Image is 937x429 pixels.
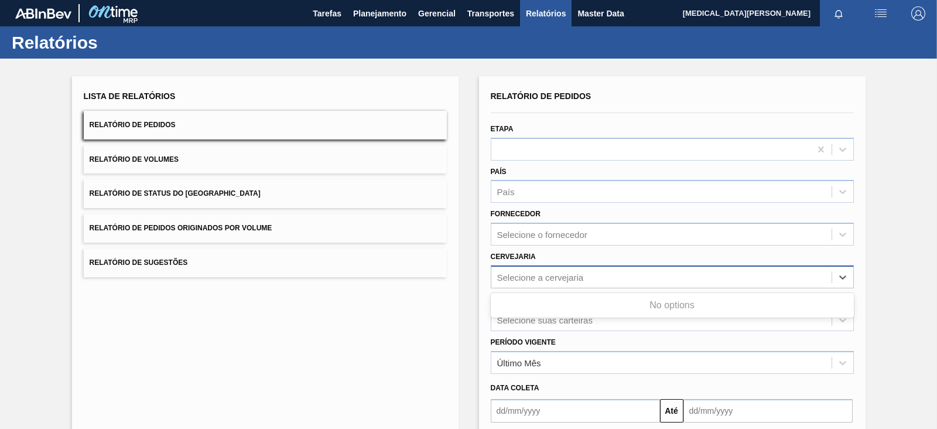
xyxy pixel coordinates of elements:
[84,214,447,243] button: Relatório de Pedidos Originados por Volume
[313,6,341,21] span: Tarefas
[491,253,536,261] label: Cervejaria
[820,5,857,22] button: Notificações
[90,155,179,164] span: Relatório de Volumes
[491,91,591,101] span: Relatório de Pedidos
[660,399,683,423] button: Até
[497,315,593,325] div: Selecione suas carteiras
[418,6,456,21] span: Gerencial
[84,111,447,139] button: Relatório de Pedidos
[911,6,925,21] img: Logout
[526,6,566,21] span: Relatórios
[84,179,447,208] button: Relatório de Status do [GEOGRAPHIC_DATA]
[12,36,220,49] h1: Relatórios
[467,6,514,21] span: Transportes
[491,210,541,218] label: Fornecedor
[491,168,507,176] label: País
[491,295,854,315] div: No options
[683,399,853,423] input: dd/mm/yyyy
[15,8,71,19] img: TNhmsLtSVTkK8tSr43FrP2fwEKptu5GPRR3wAAAABJRU5ErkJggg==
[90,258,188,267] span: Relatório de Sugestões
[84,248,447,277] button: Relatório de Sugestões
[90,189,261,198] span: Relatório de Status do [GEOGRAPHIC_DATA]
[497,357,541,367] div: Último Mês
[577,6,624,21] span: Master Data
[497,230,587,240] div: Selecione o fornecedor
[90,121,176,129] span: Relatório de Pedidos
[491,338,556,346] label: Período Vigente
[497,187,515,197] div: País
[491,125,514,133] label: Etapa
[84,91,176,101] span: Lista de Relatórios
[491,399,660,423] input: dd/mm/yyyy
[90,224,272,232] span: Relatório de Pedidos Originados por Volume
[491,384,539,392] span: Data coleta
[497,272,584,282] div: Selecione a cervejaria
[84,145,447,174] button: Relatório de Volumes
[353,6,406,21] span: Planejamento
[874,6,888,21] img: userActions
